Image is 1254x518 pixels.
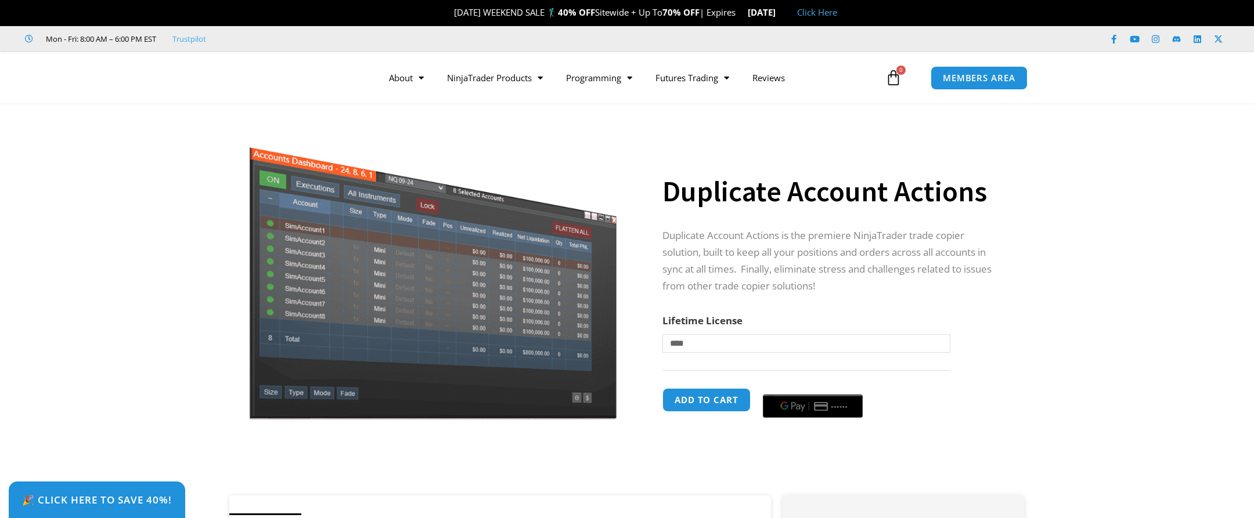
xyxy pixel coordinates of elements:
[211,57,336,99] img: LogoAI | Affordable Indicators – NinjaTrader
[172,32,206,46] a: Trustpilot
[377,64,882,91] nav: Menu
[22,495,172,505] span: 🎉 Click Here to save 40%!
[435,64,554,91] a: NinjaTrader Products
[776,8,785,17] img: 🏭
[761,386,865,387] iframe: Secure payment input frame
[662,388,751,412] button: Add to cart
[736,8,745,17] img: ⌛
[797,6,837,18] a: Click Here
[662,171,1001,212] h1: Duplicate Account Actions
[943,74,1015,82] span: MEMBERS AREA
[831,403,849,411] text: ••••••
[644,64,741,91] a: Futures Trading
[377,64,435,91] a: About
[558,6,595,18] strong: 40% OFF
[445,8,453,17] img: 🎉
[741,64,797,91] a: Reviews
[868,61,919,95] a: 0
[748,6,785,18] strong: [DATE]
[763,394,863,418] button: Buy with GPay
[662,314,743,327] label: Lifetime License
[43,32,156,46] span: Mon - Fri: 8:00 AM – 6:00 PM EST
[662,358,680,367] a: Clear options
[896,66,906,75] span: 0
[931,66,1028,90] a: MEMBERS AREA
[662,6,700,18] strong: 70% OFF
[662,227,1001,295] p: Duplicate Account Actions is the premiere NinjaTrader trade copier solution, built to keep all yo...
[246,124,619,420] img: Screenshot 2024-08-26 15414455555
[554,64,644,91] a: Programming
[9,481,185,518] a: 🎉 Click Here to save 40%!
[442,6,748,18] span: [DATE] WEEKEND SALE 🏌️‍♂️ Sitewide + Up To | Expires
